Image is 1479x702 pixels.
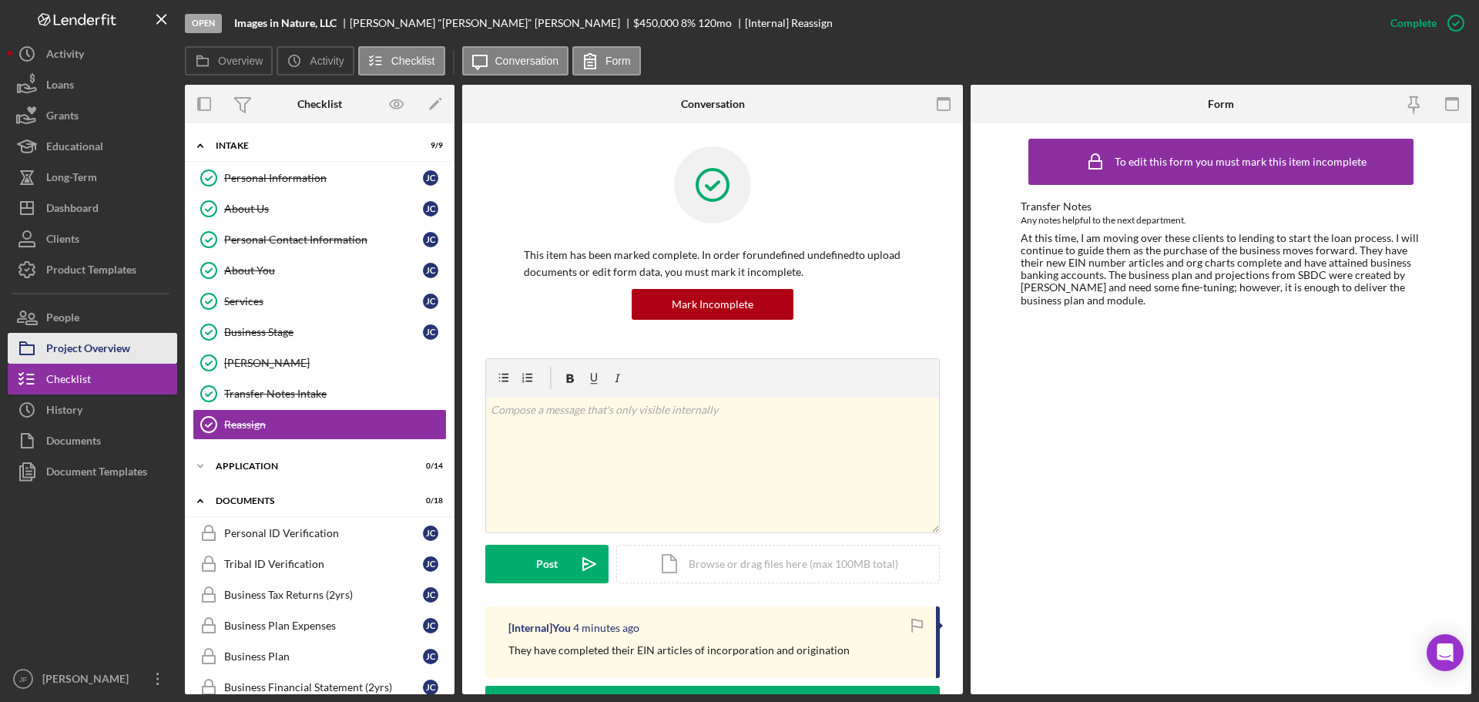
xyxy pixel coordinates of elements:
[8,425,177,456] button: Documents
[46,425,101,460] div: Documents
[193,579,447,610] a: Business Tax Returns (2yrs)JC
[1021,213,1421,228] div: Any notes helpful to the next department.
[8,364,177,395] button: Checklist
[8,100,177,131] button: Grants
[8,663,177,694] button: JF[PERSON_NAME]
[46,254,136,289] div: Product Templates
[8,254,177,285] a: Product Templates
[681,17,696,29] div: 8 %
[224,172,423,184] div: Personal Information
[224,357,446,369] div: [PERSON_NAME]
[193,641,447,672] a: Business PlanJC
[1427,634,1464,671] div: Open Intercom Messenger
[8,193,177,223] button: Dashboard
[423,680,438,695] div: J C
[8,302,177,333] button: People
[218,55,263,67] label: Overview
[1208,98,1234,110] div: Form
[423,170,438,186] div: J C
[698,17,732,29] div: 120 mo
[350,17,633,29] div: [PERSON_NAME] "[PERSON_NAME]" [PERSON_NAME]
[216,141,404,150] div: Intake
[8,223,177,254] button: Clients
[572,46,641,76] button: Form
[46,69,74,104] div: Loans
[8,162,177,193] button: Long-Term
[8,39,177,69] button: Activity
[224,589,423,601] div: Business Tax Returns (2yrs)
[193,409,447,440] a: Reassign
[423,587,438,603] div: J C
[224,388,446,400] div: Transfer Notes Intake
[193,163,447,193] a: Personal InformationJC
[1390,8,1437,39] div: Complete
[46,395,82,429] div: History
[224,681,423,694] div: Business Financial Statement (2yrs)
[681,98,745,110] div: Conversation
[46,131,103,166] div: Educational
[185,14,222,33] div: Open
[672,289,753,320] div: Mark Incomplete
[358,46,445,76] button: Checklist
[462,46,569,76] button: Conversation
[193,378,447,409] a: Transfer Notes Intake
[216,462,404,471] div: Application
[8,69,177,100] button: Loans
[423,324,438,340] div: J C
[193,286,447,317] a: ServicesJC
[297,98,342,110] div: Checklist
[423,526,438,541] div: J C
[185,46,273,76] button: Overview
[310,55,344,67] label: Activity
[193,193,447,224] a: About UsJC
[415,496,443,506] div: 0 / 18
[8,456,177,487] button: Document Templates
[46,333,130,368] div: Project Overview
[216,496,404,506] div: Documents
[224,264,423,277] div: About You
[46,162,97,196] div: Long-Term
[224,295,423,307] div: Services
[8,333,177,364] button: Project Overview
[193,549,447,579] a: Tribal ID VerificationJC
[224,527,423,539] div: Personal ID Verification
[224,650,423,663] div: Business Plan
[277,46,354,76] button: Activity
[391,55,435,67] label: Checklist
[19,675,28,684] text: JF
[423,263,438,278] div: J C
[573,622,639,634] time: 2025-09-29 19:53
[8,131,177,162] button: Educational
[485,545,609,583] button: Post
[39,663,139,698] div: [PERSON_NAME]
[8,395,177,425] button: History
[224,620,423,632] div: Business Plan Expenses
[46,302,79,337] div: People
[524,247,901,281] p: This item has been marked complete. In order for undefined undefined to upload documents or edit ...
[46,193,99,227] div: Dashboard
[1375,8,1471,39] button: Complete
[632,289,793,320] button: Mark Incomplete
[415,462,443,471] div: 0 / 14
[745,17,833,29] div: [Internal] Reassign
[193,610,447,641] a: Business Plan ExpensesJC
[224,203,423,215] div: About Us
[508,642,850,659] p: They have completed their EIN articles of incorporation and origination
[193,255,447,286] a: About YouJC
[46,223,79,258] div: Clients
[193,317,447,348] a: Business StageJC
[423,294,438,309] div: J C
[495,55,559,67] label: Conversation
[423,556,438,572] div: J C
[224,326,423,338] div: Business Stage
